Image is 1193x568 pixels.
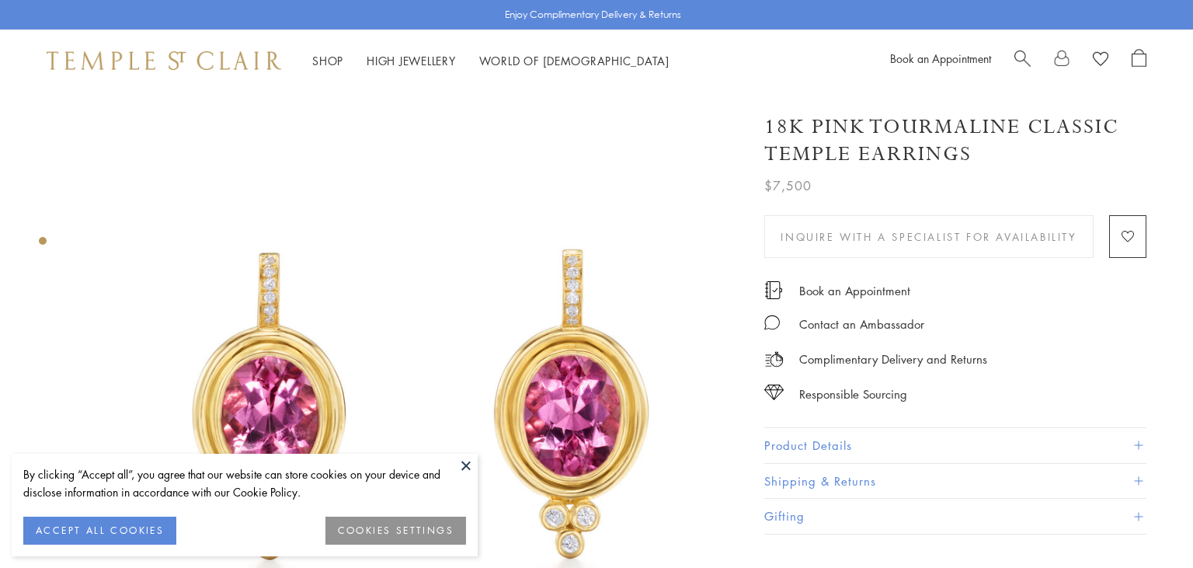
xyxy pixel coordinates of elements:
a: Search [1014,49,1031,72]
a: High JewelleryHigh Jewellery [367,53,456,68]
a: ShopShop [312,53,343,68]
button: Shipping & Returns [764,464,1146,499]
div: Responsible Sourcing [799,385,907,404]
div: By clicking “Accept all”, you agree that our website can store cookies on your device and disclos... [23,465,466,501]
a: Open Shopping Bag [1132,49,1146,72]
h1: 18K Pink Tourmaline Classic Temple Earrings [764,113,1146,168]
img: icon_delivery.svg [764,350,784,369]
a: World of [DEMOGRAPHIC_DATA]World of [DEMOGRAPHIC_DATA] [479,53,670,68]
button: Product Details [764,428,1146,463]
img: icon_appointment.svg [764,281,783,299]
button: Inquire With A Specialist for Availability [764,215,1094,258]
a: Book an Appointment [799,282,910,299]
a: View Wishlist [1093,49,1108,72]
p: Complimentary Delivery and Returns [799,350,987,369]
img: Temple St. Clair [47,51,281,70]
button: COOKIES SETTINGS [325,517,466,545]
button: Gifting [764,499,1146,534]
a: Book an Appointment [890,51,991,66]
iframe: Gorgias live chat messenger [1115,495,1177,552]
img: icon_sourcing.svg [764,385,784,400]
nav: Main navigation [312,51,670,71]
button: ACCEPT ALL COOKIES [23,517,176,545]
div: Product gallery navigation [39,233,47,257]
span: Inquire With A Specialist for Availability [781,228,1076,246]
div: Contact an Ambassador [799,315,924,334]
p: Enjoy Complimentary Delivery & Returns [505,7,681,23]
img: MessageIcon-01_2.svg [764,315,780,330]
span: $7,500 [764,176,812,196]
